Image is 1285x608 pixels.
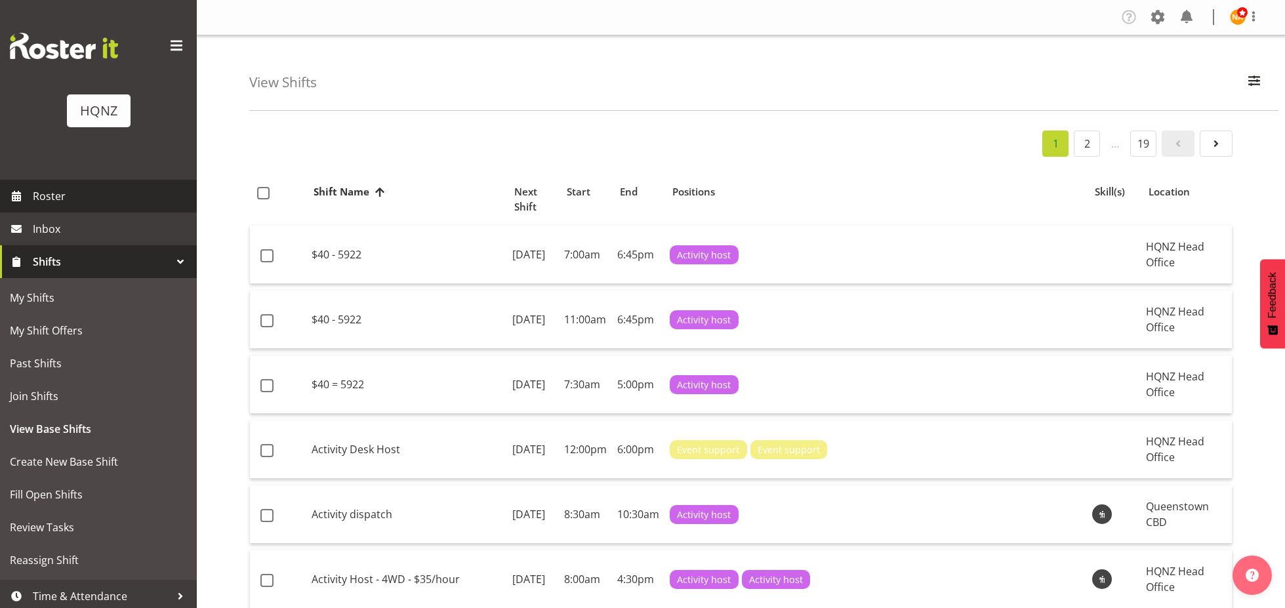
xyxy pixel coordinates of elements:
[1130,131,1156,157] a: 19
[33,219,190,239] span: Inbox
[1095,184,1125,199] span: Skill(s)
[314,184,369,199] span: Shift Name
[306,485,507,544] td: Activity dispatch
[559,485,612,544] td: 8:30am
[1230,9,1246,25] img: nickylee-anderson10357.jpg
[306,291,507,349] td: $40 - 5922
[3,380,194,413] a: Join Shifts
[1246,569,1259,582] img: help-xxl-2.png
[10,386,187,406] span: Join Shifts
[10,288,187,308] span: My Shifts
[306,420,507,479] td: Activity Desk Host
[514,184,552,214] span: Next Shift
[10,33,118,59] img: Rosterit website logo
[612,485,664,544] td: 10:30am
[612,420,664,479] td: 6:00pm
[620,184,638,199] span: End
[3,478,194,511] a: Fill Open Shifts
[507,485,560,544] td: [DATE]
[559,226,612,284] td: 7:00am
[3,445,194,478] a: Create New Base Shift
[3,413,194,445] a: View Base Shifts
[10,517,187,537] span: Review Tasks
[507,291,560,349] td: [DATE]
[677,248,731,262] span: Activity host
[672,184,715,199] span: Positions
[612,355,664,414] td: 5:00pm
[1260,259,1285,348] button: Feedback - Show survey
[1267,272,1278,318] span: Feedback
[306,226,507,284] td: $40 - 5922
[677,443,739,457] span: Event support
[10,550,187,570] span: Reassign Shift
[33,186,190,206] span: Roster
[677,508,731,522] span: Activity host
[1146,239,1204,270] span: HQNZ Head Office
[559,291,612,349] td: 11:00am
[507,226,560,284] td: [DATE]
[10,452,187,472] span: Create New Base Shift
[677,378,731,392] span: Activity host
[306,355,507,414] td: $40 = 5922
[559,420,612,479] td: 12:00pm
[1146,304,1204,334] span: HQNZ Head Office
[507,355,560,414] td: [DATE]
[1074,131,1100,157] a: 2
[749,573,803,587] span: Activity host
[3,544,194,577] a: Reassign Shift
[10,354,187,373] span: Past Shifts
[1146,499,1209,529] span: Queenstown CBD
[677,313,731,327] span: Activity host
[677,573,731,587] span: Activity host
[33,586,171,606] span: Time & Attendance
[3,347,194,380] a: Past Shifts
[1146,434,1204,464] span: HQNZ Head Office
[1240,68,1268,97] button: Filter Employees
[612,226,664,284] td: 6:45pm
[507,420,560,479] td: [DATE]
[1149,184,1190,199] span: Location
[1146,369,1204,399] span: HQNZ Head Office
[33,252,171,272] span: Shifts
[249,75,317,90] h4: View Shifts
[3,314,194,347] a: My Shift Offers
[567,184,590,199] span: Start
[3,511,194,544] a: Review Tasks
[1146,564,1204,594] span: HQNZ Head Office
[758,443,820,457] span: Event support
[80,101,117,121] div: HQNZ
[10,485,187,504] span: Fill Open Shifts
[10,419,187,439] span: View Base Shifts
[3,281,194,314] a: My Shifts
[10,321,187,340] span: My Shift Offers
[559,355,612,414] td: 7:30am
[612,291,664,349] td: 6:45pm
